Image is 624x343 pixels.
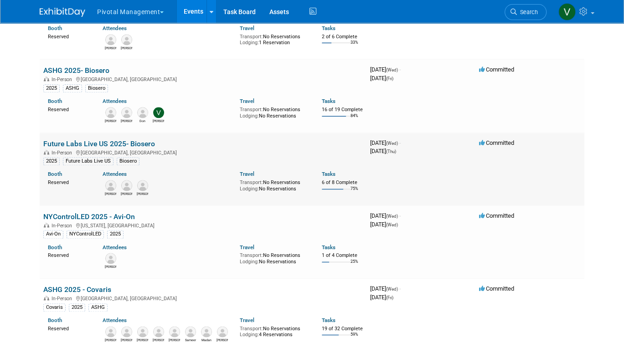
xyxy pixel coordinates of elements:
a: Attendees [103,244,127,251]
img: Michael Malanga [121,107,132,118]
a: Travel [240,171,254,177]
div: No Reservations No Reservations [240,178,308,192]
div: Robert Riegelhaupt [105,45,116,51]
img: Robert Shehadeh [153,326,164,337]
div: Biosero [117,157,139,165]
div: Reserved [48,178,89,186]
span: Transport: [240,34,263,40]
span: Committed [479,285,514,292]
span: In-Person [52,296,75,302]
img: Jared Hoffman [121,34,132,45]
span: Committed [479,66,514,73]
a: Attendees [103,317,127,323]
div: Valerie Weld [153,118,164,123]
div: Sameer Vasantgadkar [185,337,196,343]
div: No Reservations No Reservations [240,105,308,119]
span: Lodging: [240,113,259,119]
div: 2025 [43,84,60,92]
img: Jared Hoffman [137,326,148,337]
div: Jared Hoffman [121,45,132,51]
a: Tasks [322,98,335,104]
span: Lodging: [240,259,259,265]
div: 2025 [43,157,60,165]
img: Joseph (Joe) Rodriguez [105,180,116,191]
div: Reserved [48,251,89,259]
td: 84% [351,113,358,126]
div: 2025 [69,303,85,312]
a: Travel [240,244,254,251]
a: NYControlLED 2025 - Avi-On [43,212,135,221]
span: In-Person [52,223,75,229]
img: Robert Riegelhaupt [121,326,132,337]
span: (Fri) [386,295,393,300]
img: Don Janezic [137,107,148,118]
div: Jared Hoffman [137,337,148,343]
img: Valerie Weld [558,3,576,20]
a: Booth [48,25,62,31]
a: Search [505,4,547,20]
span: (Thu) [386,149,396,154]
span: [DATE] [370,221,398,228]
span: Lodging: [240,186,259,192]
span: - [399,139,401,146]
span: Transport: [240,326,263,332]
img: In-Person Event [44,223,49,227]
span: (Wed) [386,214,398,219]
img: In-Person Event [44,296,49,300]
span: (Wed) [386,141,398,146]
div: [GEOGRAPHIC_DATA], [GEOGRAPHIC_DATA] [43,294,363,302]
span: - [399,66,401,73]
div: Reserved [48,32,89,40]
div: ASHG [88,303,108,312]
div: Don Janezic [137,118,148,123]
span: (Wed) [386,287,398,292]
img: Chirag Patel [121,180,132,191]
div: Biosero [85,84,108,92]
a: Travel [240,317,254,323]
span: [DATE] [370,75,393,82]
img: Robert Riegelhaupt [105,34,116,45]
a: Tasks [322,244,335,251]
a: Booth [48,171,62,177]
a: Tasks [322,25,335,31]
div: 19 of 32 Complete [322,326,363,332]
span: Lodging: [240,40,259,46]
a: Tasks [322,171,335,177]
div: Patricia Daggett [105,337,116,343]
span: In-Person [52,150,75,156]
a: ASHG 2025 - Covaris [43,285,111,294]
div: No Reservations 4 Reservations [240,324,308,338]
a: Attendees [103,25,127,31]
span: In-Person [52,77,75,82]
div: Future Labs Live US [63,157,113,165]
a: Attendees [103,171,127,177]
div: NYControlLED [67,230,104,238]
img: Joe McGrath [105,253,116,264]
a: Booth [48,98,62,104]
span: [DATE] [370,139,401,146]
td: 75% [351,186,358,199]
span: Committed [479,139,514,146]
span: Lodging: [240,332,259,338]
span: Committed [479,212,514,219]
div: Michael Langan [105,118,116,123]
div: Avi-On [43,230,63,238]
div: Michael Malanga [121,118,132,123]
div: [US_STATE], [GEOGRAPHIC_DATA] [43,221,363,229]
img: Eugenio Daviso, Ph.D. [169,326,180,337]
div: Chirag Patel [121,191,132,196]
img: Noah Vanderhyde [137,180,148,191]
span: Transport: [240,252,263,258]
img: Madan Ambavaram, Ph.D. [201,326,212,337]
span: (Wed) [386,67,398,72]
div: Robert Riegelhaupt [121,337,132,343]
img: ExhibitDay [40,8,85,17]
img: Valerie Weld [153,107,164,118]
div: David Dow [217,337,228,343]
span: [DATE] [370,285,401,292]
span: (Wed) [386,222,398,227]
a: Booth [48,244,62,251]
a: ASHG 2025- Biosero [43,66,109,75]
img: In-Person Event [44,150,49,154]
span: Search [517,9,538,15]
